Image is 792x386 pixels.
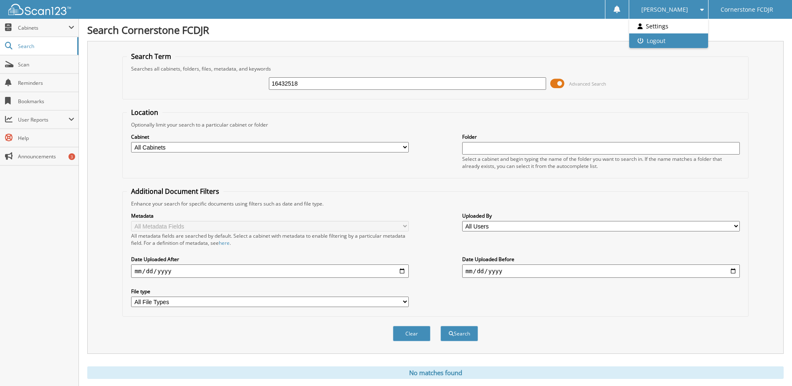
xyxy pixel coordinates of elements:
legend: Additional Document Filters [127,187,223,196]
a: here [219,239,230,246]
span: Help [18,135,74,142]
div: Enhance your search for specific documents using filters such as date and file type. [127,200,744,207]
span: Advanced Search [569,81,606,87]
img: scan123-logo-white.svg [8,4,71,15]
label: Date Uploaded After [131,256,409,263]
a: Logout [629,33,708,48]
label: Date Uploaded Before [462,256,740,263]
div: 3 [68,153,75,160]
span: Search [18,43,73,50]
label: Folder [462,133,740,140]
span: Scan [18,61,74,68]
span: User Reports [18,116,68,123]
span: Cornerstone FCDJR [721,7,773,12]
a: Settings [629,19,708,33]
button: Clear [393,326,430,341]
label: Cabinet [131,133,409,140]
button: Search [440,326,478,341]
input: end [462,264,740,278]
div: No matches found [87,366,784,379]
label: Metadata [131,212,409,219]
div: Optionally limit your search to a particular cabinet or folder [127,121,744,128]
legend: Location [127,108,162,117]
span: [PERSON_NAME] [641,7,688,12]
span: Announcements [18,153,74,160]
input: start [131,264,409,278]
div: All metadata fields are searched by default. Select a cabinet with metadata to enable filtering b... [131,232,409,246]
div: Searches all cabinets, folders, files, metadata, and keywords [127,65,744,72]
h1: Search Cornerstone FCDJR [87,23,784,37]
label: Uploaded By [462,212,740,219]
span: Bookmarks [18,98,74,105]
span: Cabinets [18,24,68,31]
label: File type [131,288,409,295]
legend: Search Term [127,52,175,61]
div: Select a cabinet and begin typing the name of the folder you want to search in. If the name match... [462,155,740,170]
span: Reminders [18,79,74,86]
